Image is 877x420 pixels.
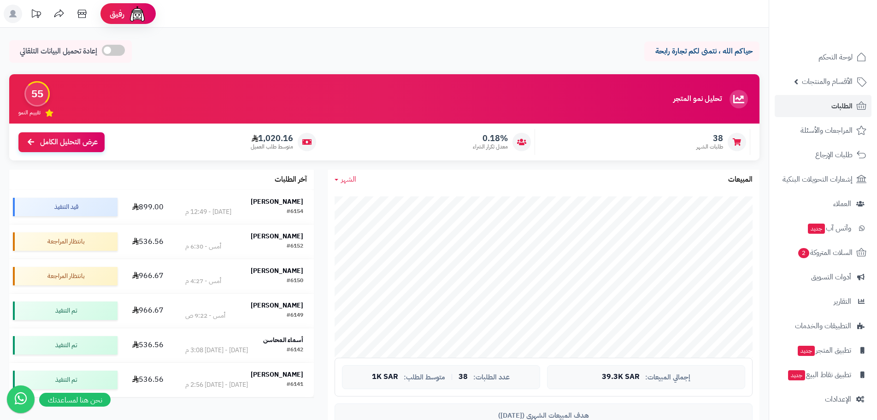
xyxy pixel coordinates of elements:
[775,315,871,337] a: التطبيقات والخدمات
[121,259,175,293] td: 966.67
[473,133,508,143] span: 0.18%
[473,143,508,151] span: معدل تكرار الشراء
[121,225,175,259] td: 536.56
[20,46,97,57] span: إعادة تحميل البيانات التلقائي
[775,217,871,239] a: وآتس آبجديد
[814,26,868,45] img: logo-2.png
[795,319,851,332] span: التطبيقات والخدمات
[287,346,303,355] div: #6142
[802,75,853,88] span: الأقسام والمنتجات
[811,271,851,284] span: أدوات التسويق
[287,380,303,390] div: #6141
[251,143,293,151] span: متوسط طلب العميل
[459,373,468,381] span: 38
[651,46,753,57] p: حياكم الله ، نتمنى لكم تجارة رابحة
[404,373,445,381] span: متوسط الطلب:
[787,368,851,381] span: تطبيق نقاط البيع
[800,124,853,137] span: المراجعات والأسئلة
[251,231,303,241] strong: [PERSON_NAME]
[13,198,118,216] div: قيد التنفيذ
[815,148,853,161] span: طلبات الإرجاع
[775,193,871,215] a: العملاء
[798,346,815,356] span: جديد
[185,311,225,320] div: أمس - 9:22 ص
[24,5,47,25] a: تحديثات المنصة
[372,373,398,381] span: 1K SAR
[13,371,118,389] div: تم التنفيذ
[808,224,825,234] span: جديد
[287,311,303,320] div: #6149
[807,222,851,235] span: وآتس آب
[833,197,851,210] span: العملاء
[287,207,303,217] div: #6154
[251,301,303,310] strong: [PERSON_NAME]
[728,176,753,184] h3: المبيعات
[775,388,871,410] a: الإعدادات
[825,393,851,406] span: الإعدادات
[775,290,871,313] a: التقارير
[121,328,175,362] td: 536.56
[788,370,805,380] span: جديد
[251,133,293,143] span: 1,020.16
[775,168,871,190] a: إشعارات التحويلات البنكية
[13,267,118,285] div: بانتظار المراجعة
[775,242,871,264] a: السلات المتروكة2
[775,95,871,117] a: الطلبات
[775,364,871,386] a: تطبيق نقاط البيعجديد
[121,190,175,224] td: 899.00
[775,266,871,288] a: أدوات التسويق
[263,335,303,345] strong: أسماء المحاسن
[798,248,809,258] span: 2
[775,119,871,142] a: المراجعات والأسئلة
[251,266,303,276] strong: [PERSON_NAME]
[775,46,871,68] a: لوحة التحكم
[185,346,248,355] div: [DATE] - [DATE] 3:08 م
[645,373,690,381] span: إجمالي المبيعات:
[818,51,853,64] span: لوحة التحكم
[185,207,231,217] div: [DATE] - 12:49 م
[13,302,118,320] div: تم التنفيذ
[783,173,853,186] span: إشعارات التحويلات البنكية
[287,277,303,286] div: #6150
[251,370,303,379] strong: [PERSON_NAME]
[251,197,303,207] strong: [PERSON_NAME]
[128,5,147,23] img: ai-face.png
[335,174,356,185] a: الشهر
[13,336,118,355] div: تم التنفيذ
[287,242,303,251] div: #6152
[696,143,723,151] span: طلبات الشهر
[13,232,118,251] div: بانتظار المراجعة
[121,363,175,397] td: 536.56
[775,339,871,361] a: تطبيق المتجرجديد
[185,380,248,390] div: [DATE] - [DATE] 2:56 م
[451,373,453,380] span: |
[185,242,221,251] div: أمس - 6:30 م
[185,277,221,286] div: أمس - 4:27 م
[797,246,853,259] span: السلات المتروكة
[673,95,722,103] h3: تحليل نمو المتجر
[121,294,175,328] td: 966.67
[40,137,98,148] span: عرض التحليل الكامل
[341,174,356,185] span: الشهر
[473,373,510,381] span: عدد الطلبات:
[696,133,723,143] span: 38
[110,8,124,19] span: رفيق
[797,344,851,357] span: تطبيق المتجر
[18,109,41,117] span: تقييم النمو
[275,176,307,184] h3: آخر الطلبات
[831,100,853,112] span: الطلبات
[18,132,105,152] a: عرض التحليل الكامل
[775,144,871,166] a: طلبات الإرجاع
[834,295,851,308] span: التقارير
[602,373,640,381] span: 39.3K SAR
